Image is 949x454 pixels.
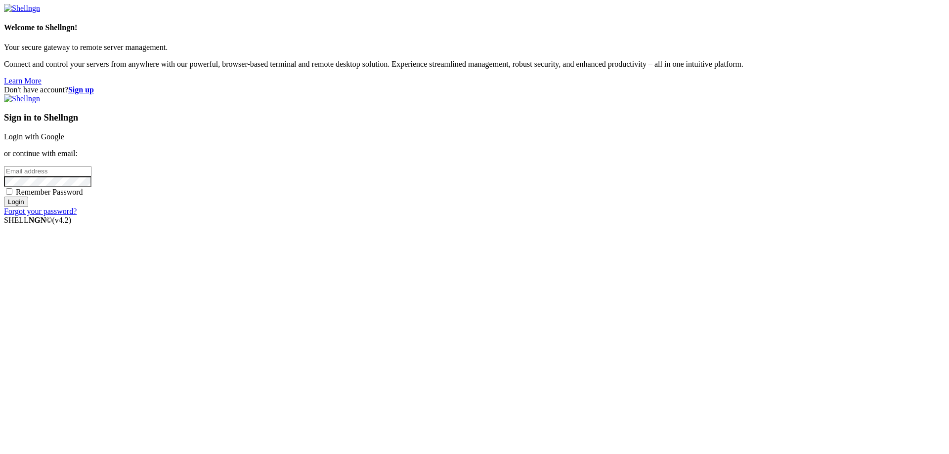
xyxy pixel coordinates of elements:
img: Shellngn [4,94,40,103]
img: Shellngn [4,4,40,13]
h4: Welcome to Shellngn! [4,23,945,32]
a: Login with Google [4,132,64,141]
input: Remember Password [6,188,12,195]
div: Don't have account? [4,85,945,94]
input: Email address [4,166,91,176]
span: Remember Password [16,188,83,196]
p: or continue with email: [4,149,945,158]
span: SHELL © [4,216,71,224]
b: NGN [29,216,46,224]
input: Login [4,197,28,207]
a: Forgot your password? [4,207,77,215]
span: 4.2.0 [52,216,72,224]
p: Connect and control your servers from anywhere with our powerful, browser-based terminal and remo... [4,60,945,69]
a: Learn More [4,77,42,85]
p: Your secure gateway to remote server management. [4,43,945,52]
h3: Sign in to Shellngn [4,112,945,123]
a: Sign up [68,85,94,94]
